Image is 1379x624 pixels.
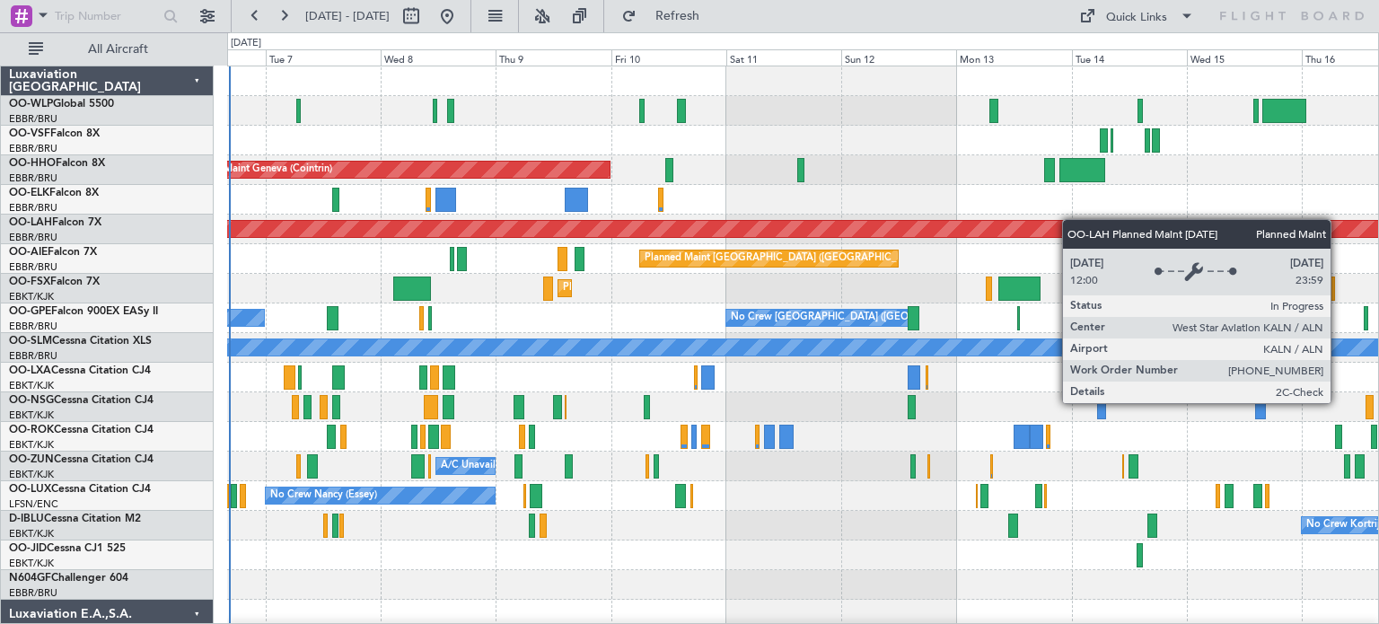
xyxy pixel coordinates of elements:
[1070,2,1203,31] button: Quick Links
[381,49,496,66] div: Wed 8
[9,188,49,198] span: OO-ELK
[9,142,57,155] a: EBBR/BRU
[9,365,151,376] a: OO-LXACessna Citation CJ4
[9,484,151,495] a: OO-LUXCessna Citation CJ4
[9,349,57,363] a: EBBR/BRU
[9,260,57,274] a: EBBR/BRU
[9,438,54,452] a: EBKT/KJK
[9,217,101,228] a: OO-LAHFalcon 7X
[1187,49,1302,66] div: Wed 15
[305,8,390,24] span: [DATE] - [DATE]
[9,306,158,317] a: OO-GPEFalcon 900EX EASy II
[9,527,54,541] a: EBKT/KJK
[9,158,56,169] span: OO-HHO
[9,112,57,126] a: EBBR/BRU
[270,482,377,509] div: No Crew Nancy (Essey)
[1106,9,1167,27] div: Quick Links
[9,514,44,524] span: D-IBLU
[9,217,52,228] span: OO-LAH
[9,128,100,139] a: OO-VSFFalcon 8X
[9,247,97,258] a: OO-AIEFalcon 7X
[266,49,381,66] div: Tue 7
[1072,49,1187,66] div: Tue 14
[956,49,1071,66] div: Mon 13
[20,35,195,64] button: All Aircraft
[9,247,48,258] span: OO-AIE
[9,468,54,481] a: EBKT/KJK
[9,573,51,584] span: N604GF
[9,379,54,392] a: EBKT/KJK
[9,171,57,185] a: EBBR/BRU
[55,3,158,30] input: Trip Number
[9,306,51,317] span: OO-GPE
[9,586,57,600] a: EBBR/BRU
[9,320,57,333] a: EBBR/BRU
[731,304,1032,331] div: No Crew [GEOGRAPHIC_DATA] ([GEOGRAPHIC_DATA] National)
[611,49,726,66] div: Fri 10
[496,49,610,66] div: Thu 9
[841,49,956,66] div: Sun 12
[9,277,50,287] span: OO-FSX
[613,2,721,31] button: Refresh
[9,484,51,495] span: OO-LUX
[9,409,54,422] a: EBKT/KJK
[441,453,727,479] div: A/C Unavailable [GEOGRAPHIC_DATA]-[GEOGRAPHIC_DATA]
[9,454,154,465] a: OO-ZUNCessna Citation CJ4
[9,395,154,406] a: OO-NSGCessna Citation CJ4
[184,156,332,183] div: Planned Maint Geneva (Cointrin)
[9,99,53,110] span: OO-WLP
[9,336,152,347] a: OO-SLMCessna Citation XLS
[9,573,128,584] a: N604GFChallenger 604
[231,36,261,51] div: [DATE]
[9,454,54,465] span: OO-ZUN
[9,395,54,406] span: OO-NSG
[9,425,154,435] a: OO-ROKCessna Citation CJ4
[9,188,99,198] a: OO-ELKFalcon 8X
[9,128,50,139] span: OO-VSF
[645,245,927,272] div: Planned Maint [GEOGRAPHIC_DATA] ([GEOGRAPHIC_DATA])
[640,10,716,22] span: Refresh
[9,497,58,511] a: LFSN/ENC
[9,336,52,347] span: OO-SLM
[9,543,47,554] span: OO-JID
[9,557,54,570] a: EBKT/KJK
[563,275,772,302] div: Planned Maint Kortrijk-[GEOGRAPHIC_DATA]
[47,43,189,56] span: All Aircraft
[9,365,51,376] span: OO-LXA
[726,49,841,66] div: Sat 11
[9,290,54,303] a: EBKT/KJK
[9,543,126,554] a: OO-JIDCessna CJ1 525
[9,425,54,435] span: OO-ROK
[9,158,105,169] a: OO-HHOFalcon 8X
[9,277,100,287] a: OO-FSXFalcon 7X
[9,514,141,524] a: D-IBLUCessna Citation M2
[9,231,57,244] a: EBBR/BRU
[9,201,57,215] a: EBBR/BRU
[9,99,114,110] a: OO-WLPGlobal 5500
